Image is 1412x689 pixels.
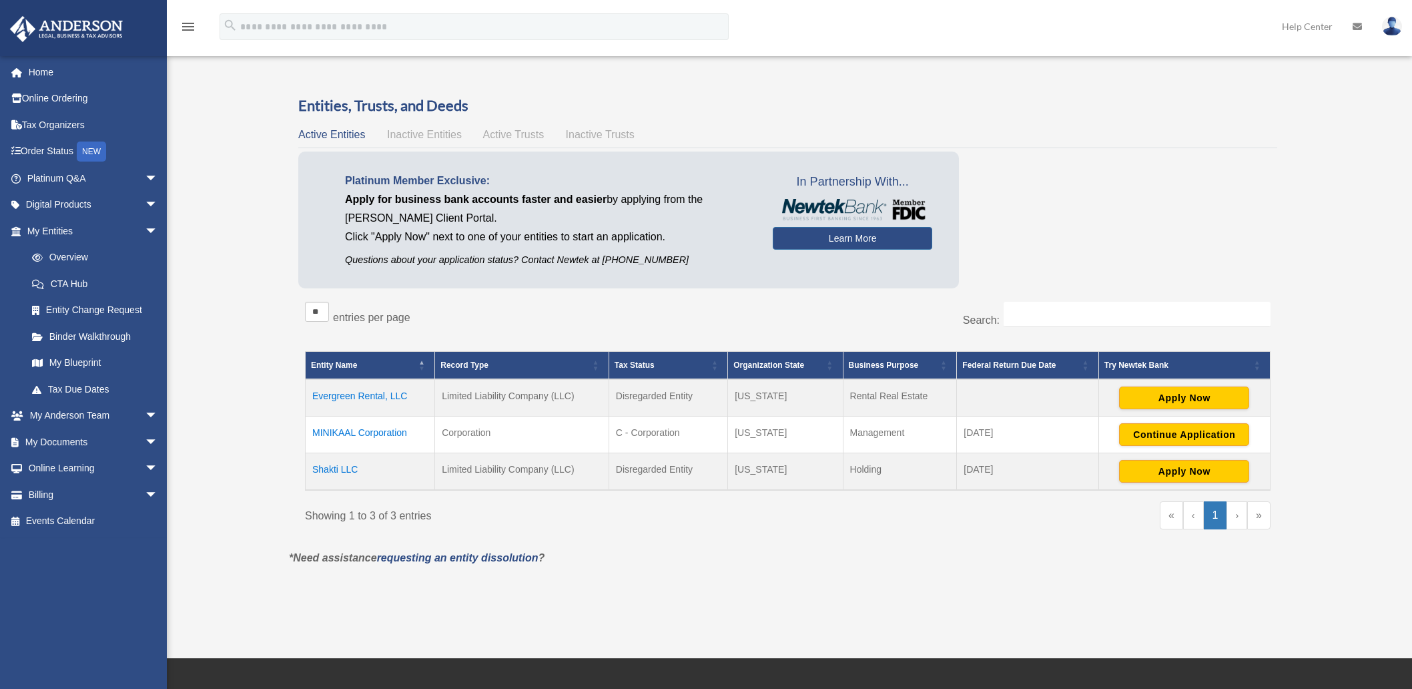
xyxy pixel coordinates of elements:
a: Online Learningarrow_drop_down [9,455,178,482]
span: Entity Name [311,361,357,370]
td: Disregarded Entity [609,453,727,490]
a: Digital Productsarrow_drop_down [9,192,178,218]
span: Federal Return Due Date [962,361,1056,370]
span: Apply for business bank accounts faster and easier [345,194,607,205]
span: Active Entities [298,129,365,140]
th: Try Newtek Bank : Activate to sort [1098,351,1270,379]
a: First [1160,501,1183,529]
a: Billingarrow_drop_down [9,481,178,508]
td: Rental Real Estate [843,379,957,417]
img: User Pic [1382,17,1402,36]
td: Shakti LLC [306,453,435,490]
a: Entity Change Request [19,297,171,324]
a: Last [1247,501,1271,529]
span: Organization State [733,361,804,370]
span: Inactive Trusts [566,129,635,140]
td: Limited Liability Company (LLC) [435,379,609,417]
span: arrow_drop_down [145,481,171,509]
th: Federal Return Due Date: Activate to sort [957,351,1099,379]
h3: Entities, Trusts, and Deeds [298,95,1277,116]
td: [US_STATE] [728,379,843,417]
a: My Entitiesarrow_drop_down [9,218,171,244]
a: CTA Hub [19,270,171,297]
a: Events Calendar [9,508,178,535]
td: Evergreen Rental, LLC [306,379,435,417]
span: arrow_drop_down [145,218,171,245]
td: C - Corporation [609,416,727,453]
a: My Documentsarrow_drop_down [9,429,178,455]
a: My Blueprint [19,350,171,377]
td: [DATE] [957,453,1099,490]
button: Apply Now [1119,387,1249,409]
i: search [223,18,238,33]
a: 1 [1204,501,1227,529]
a: Tax Due Dates [19,376,171,403]
p: by applying from the [PERSON_NAME] Client Portal. [345,190,753,228]
span: arrow_drop_down [145,192,171,219]
i: menu [180,19,196,35]
div: Showing 1 to 3 of 3 entries [305,501,778,525]
a: Binder Walkthrough [19,323,171,350]
a: menu [180,23,196,35]
label: entries per page [333,312,410,323]
th: Record Type: Activate to sort [435,351,609,379]
td: Holding [843,453,957,490]
a: Learn More [773,227,932,250]
a: Order StatusNEW [9,138,178,166]
td: Management [843,416,957,453]
td: Corporation [435,416,609,453]
span: arrow_drop_down [145,403,171,430]
a: Next [1226,501,1247,529]
div: NEW [77,142,106,162]
span: arrow_drop_down [145,429,171,456]
p: Platinum Member Exclusive: [345,172,753,190]
button: Apply Now [1119,460,1249,483]
td: [US_STATE] [728,453,843,490]
a: Overview [19,244,165,271]
td: [DATE] [957,416,1099,453]
span: Business Purpose [849,361,919,370]
th: Organization State: Activate to sort [728,351,843,379]
button: Continue Application [1119,423,1249,446]
td: MINIKAAL Corporation [306,416,435,453]
a: Platinum Q&Aarrow_drop_down [9,165,178,192]
div: Try Newtek Bank [1104,357,1250,373]
span: Inactive Entities [387,129,462,140]
img: NewtekBankLogoSM.png [779,199,926,220]
a: Home [9,59,178,85]
span: arrow_drop_down [145,455,171,483]
td: Limited Liability Company (LLC) [435,453,609,490]
em: *Need assistance ? [289,552,545,563]
span: arrow_drop_down [145,165,171,192]
a: Tax Organizers [9,111,178,138]
label: Search: [963,314,1000,326]
img: Anderson Advisors Platinum Portal [6,16,127,42]
p: Click "Apply Now" next to one of your entities to start an application. [345,228,753,246]
th: Business Purpose: Activate to sort [843,351,957,379]
td: Disregarded Entity [609,379,727,417]
span: In Partnership With... [773,172,932,193]
a: requesting an entity dissolution [377,552,539,563]
a: My Anderson Teamarrow_drop_down [9,403,178,429]
th: Entity Name: Activate to invert sorting [306,351,435,379]
a: Online Ordering [9,85,178,112]
p: Questions about your application status? Contact Newtek at [PHONE_NUMBER] [345,252,753,268]
span: Tax Status [615,361,655,370]
span: Record Type [440,361,488,370]
span: Active Trusts [483,129,545,140]
a: Previous [1183,501,1204,529]
th: Tax Status: Activate to sort [609,351,727,379]
td: [US_STATE] [728,416,843,453]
